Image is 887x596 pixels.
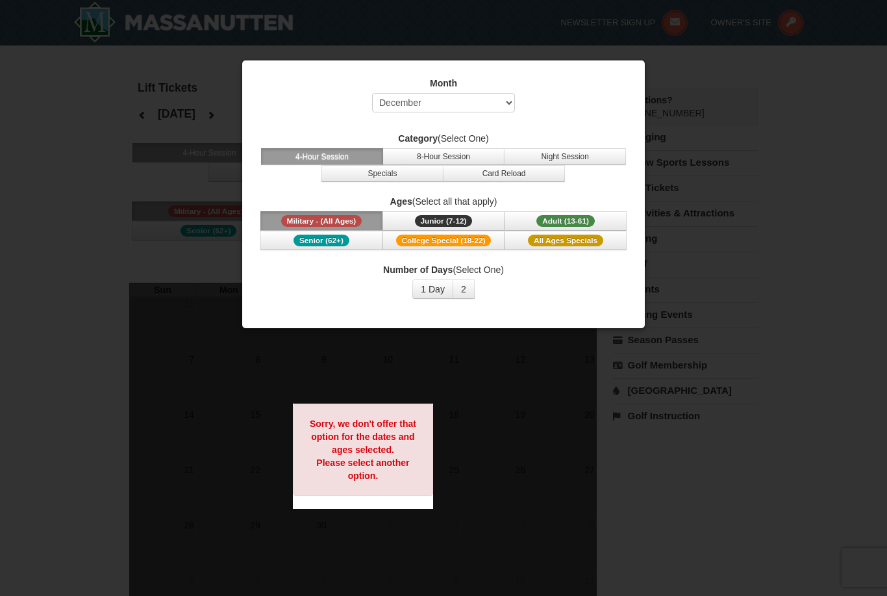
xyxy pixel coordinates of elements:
[258,195,629,208] label: (Select all that apply)
[396,235,492,246] span: College Special (18-22)
[258,263,629,276] label: (Select One)
[430,78,457,88] strong: Month
[260,211,382,231] button: Military - (All Ages)
[383,265,453,275] strong: Number of Days
[528,235,603,246] span: All Ages Specials
[294,235,349,246] span: Senior (62+)
[504,148,626,165] button: Night Session
[505,231,627,250] button: All Ages Specials
[505,211,627,231] button: Adult (13-61)
[382,148,505,165] button: 8-Hour Session
[398,133,438,144] strong: Category
[382,231,505,250] button: College Special (18-22)
[443,165,565,182] button: Card Reload
[281,215,362,227] span: Military - (All Ages)
[453,279,475,299] button: 2
[415,215,473,227] span: Junior (7-12)
[412,279,453,299] button: 1 Day
[382,211,505,231] button: Junior (7-12)
[258,132,629,145] label: (Select One)
[261,148,383,165] button: 4-Hour Session
[310,419,416,481] strong: Sorry, we don't offer that option for the dates and ages selected. Please select another option.
[321,165,443,182] button: Specials
[390,196,412,207] strong: Ages
[536,215,595,227] span: Adult (13-61)
[260,231,382,250] button: Senior (62+)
